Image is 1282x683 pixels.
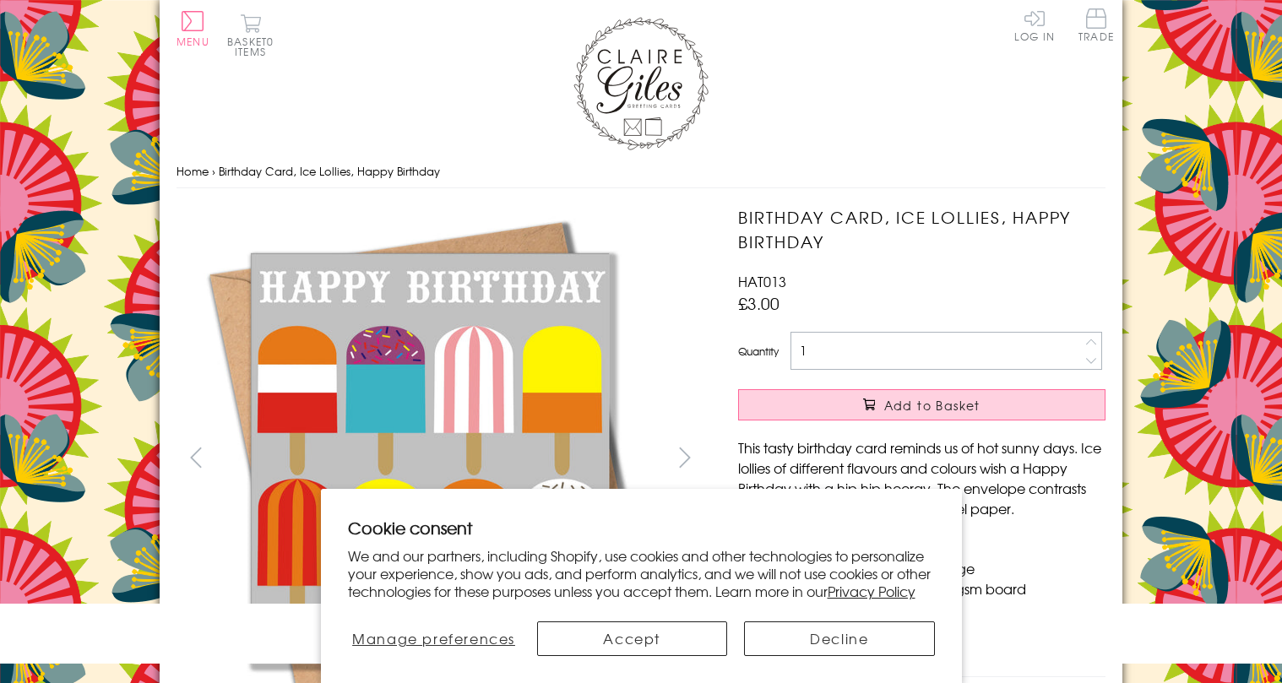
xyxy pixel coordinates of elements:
[738,271,786,291] span: HAT013
[227,14,274,57] button: Basket0 items
[235,34,274,59] span: 0 items
[212,163,215,179] span: ›
[828,581,915,601] a: Privacy Policy
[352,628,515,648] span: Manage preferences
[537,621,727,656] button: Accept
[348,547,935,599] p: We and our partners, including Shopify, use cookies and other technologies to personalize your ex...
[738,344,779,359] label: Quantity
[177,11,209,46] button: Menu
[177,163,209,179] a: Home
[1014,8,1055,41] a: Log In
[573,17,709,150] img: Claire Giles Greetings Cards
[666,438,704,476] button: next
[884,397,981,414] span: Add to Basket
[1078,8,1114,41] span: Trade
[348,516,935,539] h2: Cookie consent
[738,389,1105,420] button: Add to Basket
[177,438,215,476] button: prev
[738,205,1105,254] h1: Birthday Card, Ice Lollies, Happy Birthday
[744,621,934,656] button: Decline
[1078,8,1114,45] a: Trade
[348,621,520,656] button: Manage preferences
[738,437,1105,518] p: This tasty birthday card reminds us of hot sunny days. Ice lollies of different flavours and colo...
[738,291,780,315] span: £3.00
[177,154,1105,189] nav: breadcrumbs
[219,163,440,179] span: Birthday Card, Ice Lollies, Happy Birthday
[177,34,209,49] span: Menu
